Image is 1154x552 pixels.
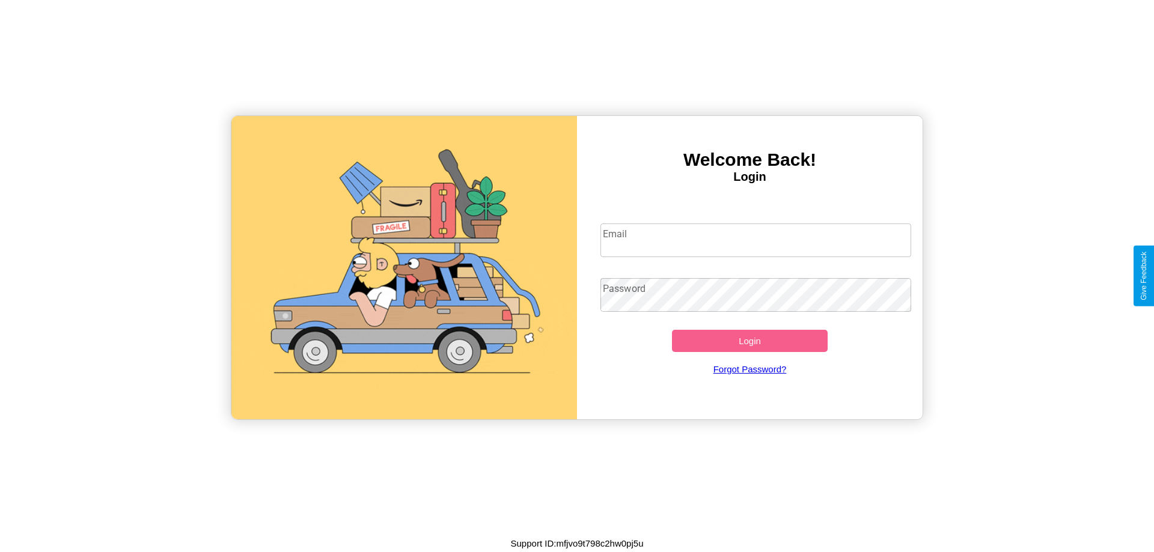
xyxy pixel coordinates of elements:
[594,352,906,386] a: Forgot Password?
[672,330,828,352] button: Login
[577,150,923,170] h3: Welcome Back!
[577,170,923,184] h4: Login
[1140,252,1148,300] div: Give Feedback
[231,116,577,419] img: gif
[511,535,644,551] p: Support ID: mfjvo9t798c2hw0pj5u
